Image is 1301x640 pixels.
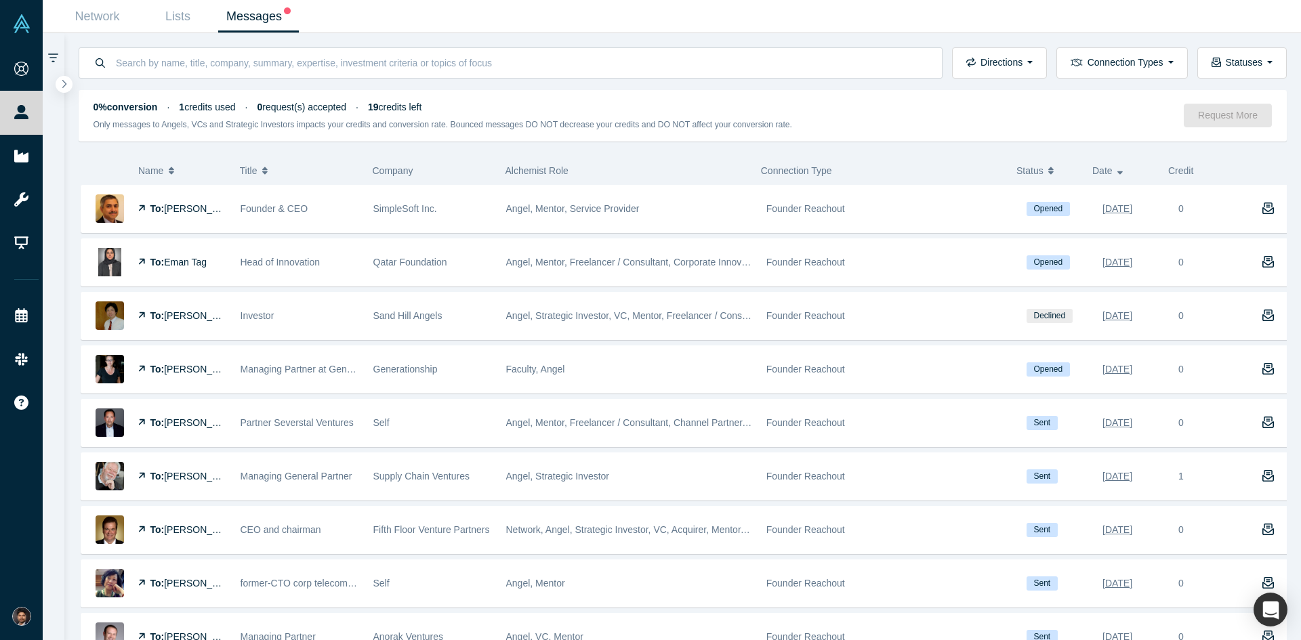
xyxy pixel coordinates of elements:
span: Angel, Mentor, Freelancer / Consultant, Corporate Innovator [506,257,758,268]
span: Angel, Mentor [506,578,565,589]
input: Search by name, title, company, summary, expertise, investment criteria or topics of focus [115,47,928,79]
span: Title [240,156,257,185]
strong: To: [150,578,165,589]
span: Founder Reachout [766,471,845,482]
span: [PERSON_NAME] [164,471,242,482]
a: Messages [218,1,299,33]
small: Only messages to Angels, VCs and Strategic Investors impacts your credits and conversion rate. Bo... [94,120,793,129]
span: credits left [368,102,421,112]
span: Sent [1027,416,1058,430]
div: 1 [1172,453,1247,500]
img: Alchemist Vault Logo [12,14,31,33]
span: Opened [1027,362,1070,377]
span: Credit [1168,165,1193,176]
span: Sand Hill Angels [373,310,442,321]
span: Fifth Floor Venture Partners [373,524,490,535]
strong: 0% conversion [94,102,158,112]
img: Sudhir Pendse's Profile Image [96,194,124,223]
span: Founder Reachout [766,203,845,214]
span: Alchemist Role [505,165,569,176]
div: [DATE] [1102,411,1132,435]
span: Generationship [373,364,438,375]
span: Status [1016,156,1044,185]
div: 0 [1178,523,1184,537]
span: Founder Reachout [766,364,845,375]
span: Managing Partner at Generationship [241,364,394,375]
img: Ning Sung's Profile Image [96,301,124,330]
span: Investor [241,310,274,321]
div: [DATE] [1102,304,1132,328]
span: Faculty, Angel [506,364,565,375]
span: Angel, Strategic Investor, VC, Mentor, Freelancer / Consultant, Press, Channel Partner, Corporate... [506,310,959,321]
span: Opened [1027,202,1070,216]
span: Sent [1027,469,1058,484]
span: Managing General Partner [241,471,352,482]
strong: To: [150,364,165,375]
span: Founder Reachout [766,524,845,535]
div: 0 [1178,202,1184,216]
a: Lists [138,1,218,33]
span: [PERSON_NAME] [164,310,242,321]
a: Network [57,1,138,33]
img: Marjorie Hsu's Profile Image [96,569,124,597]
img: Richard J. Geruson's Profile Image [96,515,124,544]
span: · [356,102,358,112]
span: SimpleSoft Inc. [373,203,437,214]
span: Sent [1027,523,1058,537]
span: Angel, Mentor, Freelancer / Consultant, Channel Partner, Corporate Innovator [506,417,832,428]
span: Founder Reachout [766,257,845,268]
span: request(s) accepted [257,102,347,112]
strong: To: [150,203,165,214]
span: Network, Angel, Strategic Investor, VC, Acquirer, Mentor, Lecturer, Freelancer / Consultant [506,524,884,535]
strong: To: [150,524,165,535]
button: Title [240,156,358,185]
span: Declined [1027,309,1073,323]
img: Eman Tag's Profile Image [96,248,124,276]
div: [DATE] [1102,358,1132,381]
span: Connection Type [761,165,832,176]
span: Angel, Mentor, Service Provider [506,203,640,214]
strong: To: [150,310,165,321]
span: credits used [179,102,235,112]
span: Supply Chain Ventures [373,471,470,482]
span: Founder Reachout [766,578,845,589]
span: [PERSON_NAME] [164,524,242,535]
div: [DATE] [1102,251,1132,274]
span: [PERSON_NAME] [164,203,242,214]
span: Founder Reachout [766,310,845,321]
div: 0 [1178,416,1184,430]
strong: To: [150,471,165,482]
button: Statuses [1197,47,1287,79]
strong: 0 [257,102,263,112]
span: former-CTO corp telecom, former-CRO startup, board member and advisor, strategic technical busine... [241,578,762,589]
span: Date [1092,156,1113,185]
strong: To: [150,417,165,428]
span: Founder & CEO [241,203,308,214]
strong: 19 [368,102,379,112]
span: CEO and chairman [241,524,321,535]
button: Connection Types [1056,47,1187,79]
div: [DATE] [1102,465,1132,488]
img: George Gogolev's Profile Image [96,408,124,437]
div: [DATE] [1102,197,1132,221]
img: David Anderson's Profile Image [96,462,124,490]
span: Sent [1027,576,1058,591]
span: [PERSON_NAME] [164,578,242,589]
span: Name [138,156,163,185]
button: Name [138,156,226,185]
span: Head of Innovation [241,257,321,268]
div: 0 [1178,576,1184,591]
div: 0 [1178,255,1184,270]
div: 0 [1178,309,1184,323]
span: Opened [1027,255,1070,270]
span: Self [373,578,390,589]
div: [DATE] [1102,572,1132,595]
span: · [245,102,248,112]
span: [PERSON_NAME] [164,364,242,375]
span: Founder Reachout [766,417,845,428]
button: Status [1016,156,1078,185]
strong: To: [150,257,165,268]
div: [DATE] [1102,518,1132,542]
span: Company [373,165,413,176]
span: Eman Tag [164,257,207,268]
